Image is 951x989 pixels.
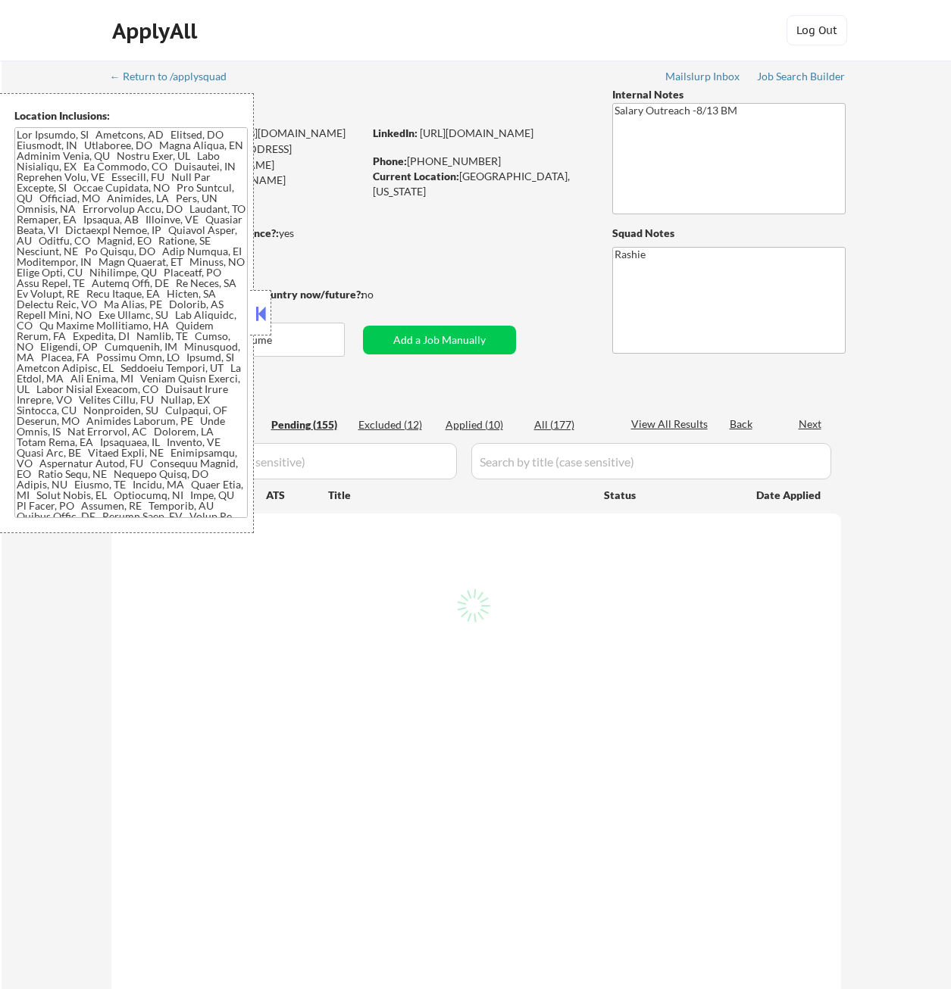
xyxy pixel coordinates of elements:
[361,287,405,302] div: no
[358,417,434,432] div: Excluded (12)
[471,443,831,479] input: Search by title (case sensitive)
[373,154,407,167] strong: Phone:
[665,71,741,82] div: Mailslurp Inbox
[14,108,248,123] div: Location Inclusions:
[787,15,847,45] button: Log Out
[756,488,823,503] div: Date Applied
[612,87,846,102] div: Internal Notes
[757,70,846,86] a: Job Search Builder
[420,126,533,139] a: [URL][DOMAIN_NAME]
[363,326,516,354] button: Add a Job Manually
[271,417,347,432] div: Pending (155)
[665,70,741,86] a: Mailslurp Inbox
[373,169,587,198] div: [GEOGRAPHIC_DATA], [US_STATE]
[373,154,587,169] div: [PHONE_NUMBER]
[631,417,712,432] div: View All Results
[116,443,457,479] input: Search by company (case sensitive)
[534,417,610,432] div: All (177)
[604,481,734,508] div: Status
[373,126,418,139] strong: LinkedIn:
[110,71,241,82] div: ← Return to /applysquad
[446,417,521,432] div: Applied (10)
[612,226,846,241] div: Squad Notes
[757,71,846,82] div: Job Search Builder
[799,417,823,432] div: Next
[328,488,590,503] div: Title
[112,18,202,44] div: ApplyAll
[266,488,328,503] div: ATS
[110,70,241,86] a: ← Return to /applysquad
[373,170,459,183] strong: Current Location:
[730,417,754,432] div: Back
